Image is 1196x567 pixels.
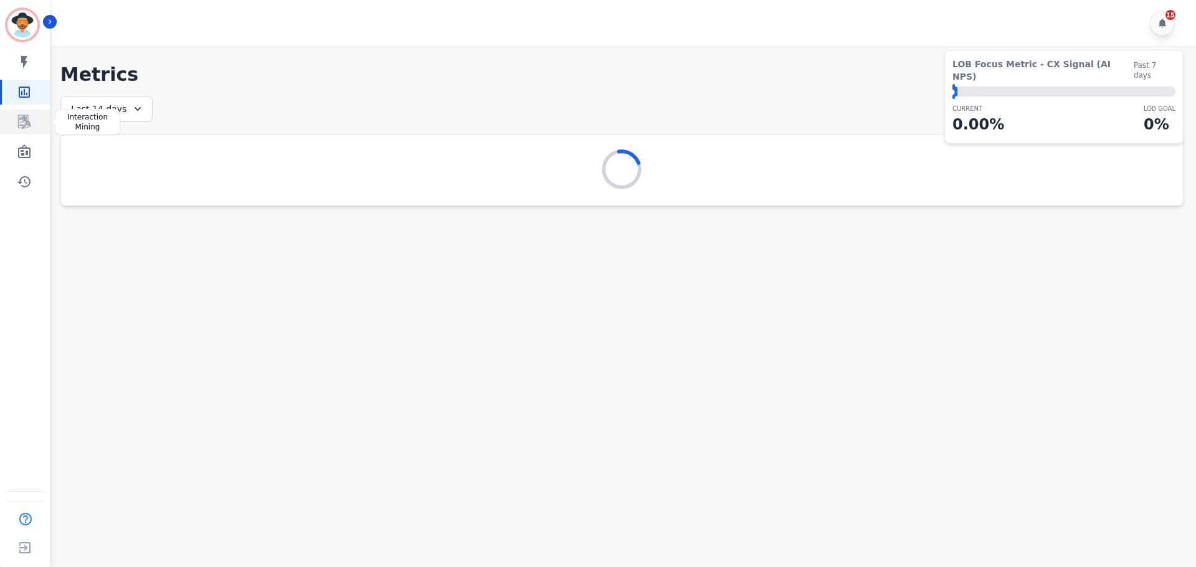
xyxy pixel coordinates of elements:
[952,104,1004,113] p: CURRENT
[1134,60,1175,80] span: Past 7 days
[952,113,1004,136] p: 0.00 %
[952,58,1134,83] span: LOB Focus Metric - CX Signal (AI NPS)
[60,96,153,122] div: Last 14 days
[60,63,1184,86] h1: Metrics
[1144,113,1175,136] p: 0 %
[1165,10,1175,20] div: 15
[952,87,957,96] div: ⬤
[7,10,37,40] img: Bordered avatar
[1144,104,1175,113] p: LOB Goal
